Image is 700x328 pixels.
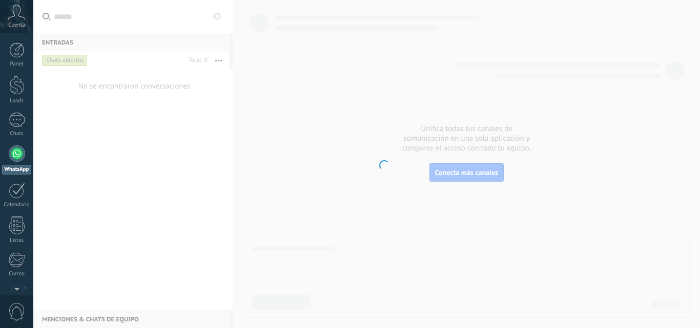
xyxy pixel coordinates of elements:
div: Chats [2,130,32,137]
div: Listas [2,237,32,244]
div: Leads [2,98,32,104]
span: Cuenta [8,22,25,29]
div: WhatsApp [2,165,31,174]
div: Panel [2,61,32,68]
div: Correo [2,271,32,277]
div: Calendario [2,202,32,208]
